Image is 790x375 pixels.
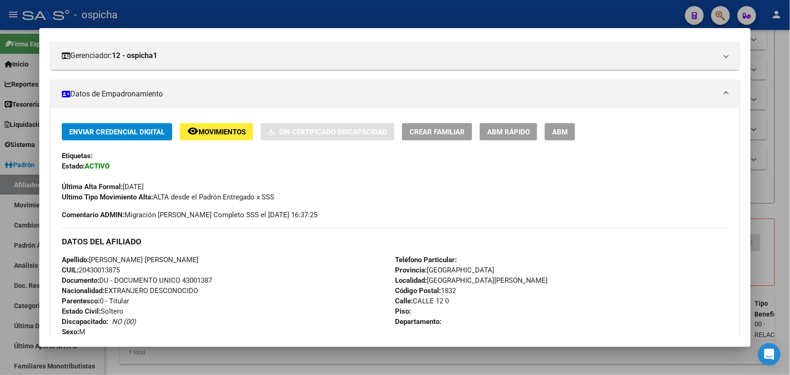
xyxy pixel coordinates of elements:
span: ABM [552,128,568,136]
button: ABM Rápido [480,123,537,140]
strong: Provincia: [395,266,427,274]
span: [PERSON_NAME] [PERSON_NAME] [62,256,198,264]
strong: Apellido: [62,256,89,264]
strong: Departamento: [395,317,441,326]
mat-icon: remove_red_eye [187,125,198,137]
span: ALTA desde el Padrón Entregado x SSS [62,193,274,201]
strong: Estado Civil: [62,307,101,316]
strong: ACTIVO [85,162,110,170]
span: DU - DOCUMENTO UNICO 43001387 [62,276,212,285]
i: NO (00) [112,317,136,326]
strong: CUIL: [62,266,79,274]
strong: Teléfono Particular: [395,256,457,264]
span: [GEOGRAPHIC_DATA] [395,266,494,274]
mat-panel-title: Gerenciador: [62,50,717,61]
span: [DATE] [62,183,144,191]
strong: Etiquetas: [62,152,93,160]
strong: Localidad: [395,276,427,285]
span: [GEOGRAPHIC_DATA][PERSON_NAME] [395,276,548,285]
mat-expansion-panel-header: Gerenciador:12 - ospicha1 [51,42,739,70]
span: CALLE 12 0 [395,297,449,305]
strong: Documento: [62,276,99,285]
mat-expansion-panel-header: Datos de Empadronamiento [51,80,739,108]
span: 1832 [395,287,456,295]
div: Open Intercom Messenger [758,343,781,366]
button: Sin Certificado Discapacidad [261,123,395,140]
strong: Comentario ADMIN: [62,211,124,219]
strong: Código Postal: [395,287,441,295]
strong: Última Alta Formal: [62,183,123,191]
strong: Ultimo Tipo Movimiento Alta: [62,193,153,201]
strong: Nacionalidad: [62,287,104,295]
strong: 12 - ospicha1 [112,50,157,61]
button: Crear Familiar [402,123,472,140]
button: ABM [545,123,575,140]
strong: Parentesco: [62,297,100,305]
strong: Estado: [62,162,85,170]
span: EXTRANJERO DESCONOCIDO [62,287,198,295]
strong: Discapacitado: [62,317,108,326]
span: Sin Certificado Discapacidad [279,128,387,136]
button: Movimientos [180,123,253,140]
strong: Sexo: [62,328,79,336]
mat-panel-title: Datos de Empadronamiento [62,88,717,100]
span: Migración [PERSON_NAME] Completo SSS el [DATE] 16:37:25 [62,210,317,220]
span: Movimientos [198,128,246,136]
span: 0 - Titular [62,297,129,305]
span: M [62,328,85,336]
span: 20430013875 [62,266,120,274]
span: Enviar Credencial Digital [69,128,165,136]
strong: Calle: [395,297,413,305]
span: Soltero [62,307,124,316]
button: Enviar Credencial Digital [62,123,172,140]
h3: DATOS DEL AFILIADO [62,236,728,247]
span: ABM Rápido [487,128,530,136]
span: Crear Familiar [410,128,465,136]
strong: Piso: [395,307,411,316]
